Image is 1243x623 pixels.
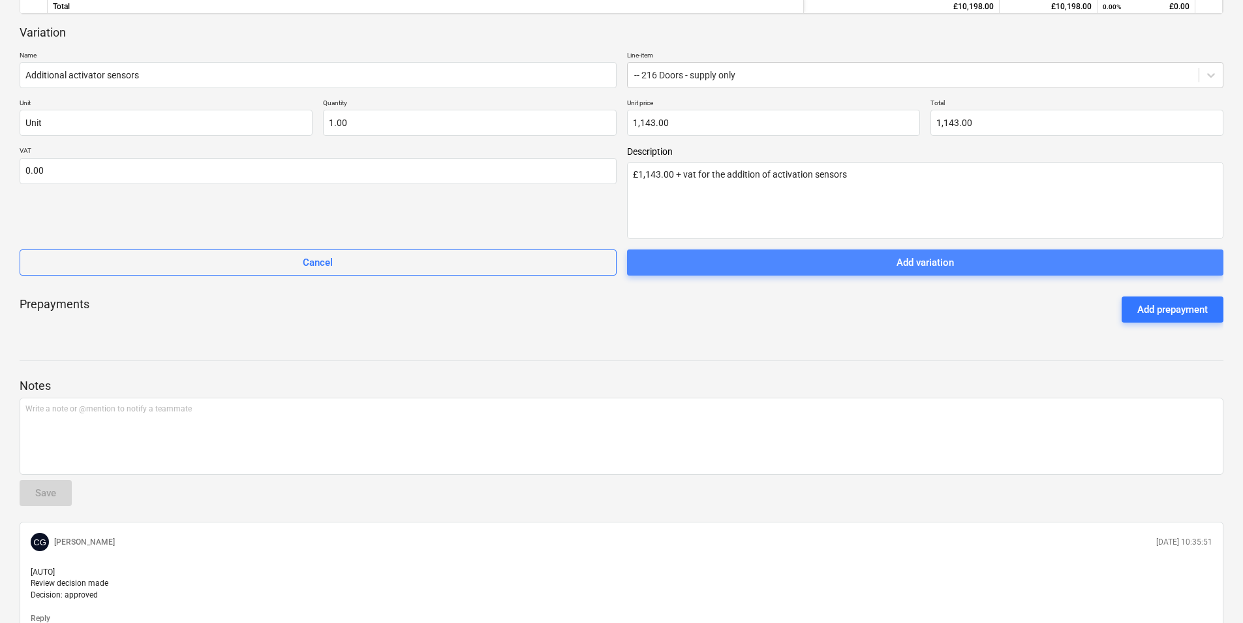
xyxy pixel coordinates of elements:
[33,537,46,547] span: CG
[20,146,617,157] p: VAT
[627,162,1224,239] textarea: £1,143.00 + vat for the addition of activation sensors
[930,99,1223,110] p: Total
[1156,537,1212,548] p: [DATE] 10:35:51
[627,51,1224,62] p: Line-item
[1103,3,1121,10] small: 0.00%
[20,99,313,110] p: Unit
[627,99,920,110] p: Unit price
[1137,301,1208,318] div: Add prepayment
[1178,560,1243,623] iframe: Chat Widget
[54,537,115,548] p: [PERSON_NAME]
[1122,296,1223,323] button: Add prepayment
[627,249,1224,276] button: Add variation
[897,254,954,271] div: Add variation
[303,254,333,271] div: Cancel
[20,296,89,323] p: Prepayments
[31,533,49,551] div: Cristi Gandulescu
[20,249,617,276] button: Cancel
[20,51,617,62] p: Name
[31,567,108,599] span: [AUTO] Review decision made Decision: approved
[20,25,66,40] p: Variation
[20,378,1223,394] p: Notes
[627,146,1224,157] span: Description
[323,99,616,110] p: Quantity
